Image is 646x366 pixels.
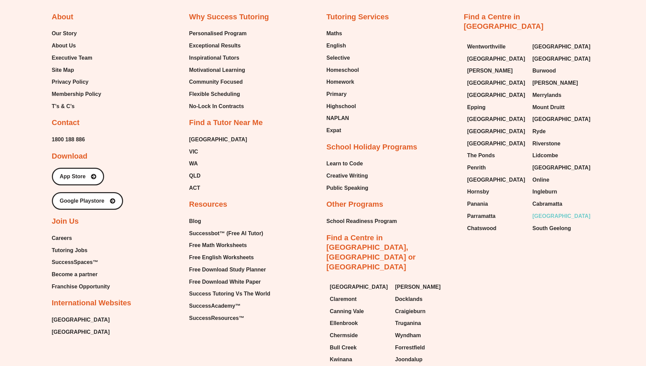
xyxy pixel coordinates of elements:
a: Ingleburn [532,187,591,197]
span: NAPLAN [327,113,349,123]
a: [GEOGRAPHIC_DATA] [467,90,526,100]
a: Personalised Program [189,28,247,39]
a: Primary [327,89,359,99]
span: Merrylands [532,90,561,100]
span: Membership Policy [52,89,101,99]
a: Parramatta [467,211,526,221]
span: [GEOGRAPHIC_DATA] [52,315,110,325]
span: The Ponds [467,150,495,161]
span: Inspirational Tutors [189,53,239,63]
span: Kwinana [330,354,352,365]
a: Joondalup [395,354,454,365]
span: Docklands [395,294,423,304]
span: Highschool [327,101,356,111]
a: Selective [327,53,359,63]
a: Careers [52,233,110,243]
a: Public Speaking [327,183,369,193]
span: Flexible Scheduling [189,89,240,99]
span: Hornsby [467,187,489,197]
span: Mount Druitt [532,102,565,113]
span: Tutoring Jobs [52,245,87,256]
a: [GEOGRAPHIC_DATA] [532,54,591,64]
span: [GEOGRAPHIC_DATA] [189,135,247,145]
span: Forrestfield [395,343,425,353]
span: Community Focused [189,77,243,87]
h2: Why Success Tutoring [189,12,269,22]
span: ACT [189,183,200,193]
h2: About [52,12,74,22]
div: Chat Widget [530,289,646,366]
a: Success Tutoring Vs The World [189,289,270,299]
a: QLD [189,171,247,181]
a: 1800 188 886 [52,135,85,145]
span: Joondalup [395,354,423,365]
a: Motivational Learning [189,65,247,75]
span: [GEOGRAPHIC_DATA] [467,90,525,100]
a: [PERSON_NAME] [395,282,454,292]
span: Homeschool [327,65,359,75]
a: [PERSON_NAME] [467,66,526,76]
a: Mount Druitt [532,102,591,113]
a: [GEOGRAPHIC_DATA] [532,42,591,52]
a: Free Download White Paper [189,277,270,287]
span: QLD [189,171,201,181]
a: App Store [52,168,104,185]
a: Inspirational Tutors [189,53,247,63]
h2: Download [52,151,87,161]
h2: International Websites [52,298,131,308]
a: WA [189,159,247,169]
a: Franchise Opportunity [52,282,110,292]
a: [GEOGRAPHIC_DATA] [532,211,591,221]
span: VIC [189,147,198,157]
span: [GEOGRAPHIC_DATA] [467,78,525,88]
a: Tutoring Jobs [52,245,110,256]
a: SuccessResources™ [189,313,270,323]
a: Forrestfield [395,343,454,353]
a: Expat [327,125,359,136]
a: SuccessAcademy™ [189,301,270,311]
a: Cabramatta [532,199,591,209]
a: Docklands [395,294,454,304]
a: English [327,41,359,51]
a: Highschool [327,101,359,111]
a: Our Story [52,28,101,39]
span: SuccessAcademy™ [189,301,241,311]
span: Chermside [330,330,358,341]
span: Google Playstore [60,198,104,204]
span: Blog [189,216,201,226]
span: Craigieburn [395,306,426,317]
a: School Readiness Program [327,216,397,226]
a: Maths [327,28,359,39]
a: Burwood [532,66,591,76]
span: Maths [327,28,342,39]
span: Bull Creek [330,343,357,353]
span: Selective [327,53,350,63]
span: English [327,41,346,51]
span: [GEOGRAPHIC_DATA] [532,42,590,52]
span: Ryde [532,126,546,137]
a: Truganina [395,318,454,328]
span: Careers [52,233,72,243]
span: Become a partner [52,269,98,280]
a: T’s & C’s [52,101,101,111]
span: Privacy Policy [52,77,89,87]
a: [PERSON_NAME] [532,78,591,88]
a: Executive Team [52,53,101,63]
a: Community Focused [189,77,247,87]
span: [GEOGRAPHIC_DATA] [467,114,525,124]
a: Kwinana [330,354,389,365]
span: Claremont [330,294,357,304]
span: Burwood [532,66,556,76]
span: Our Story [52,28,77,39]
span: Primary [327,89,347,99]
span: Epping [467,102,486,113]
a: Google Playstore [52,192,123,210]
a: Bull Creek [330,343,389,353]
span: Free Math Worksheets [189,240,247,250]
a: [GEOGRAPHIC_DATA] [467,175,526,185]
a: Penrith [467,163,526,173]
span: Wentworthville [467,42,506,52]
a: [GEOGRAPHIC_DATA] [467,54,526,64]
